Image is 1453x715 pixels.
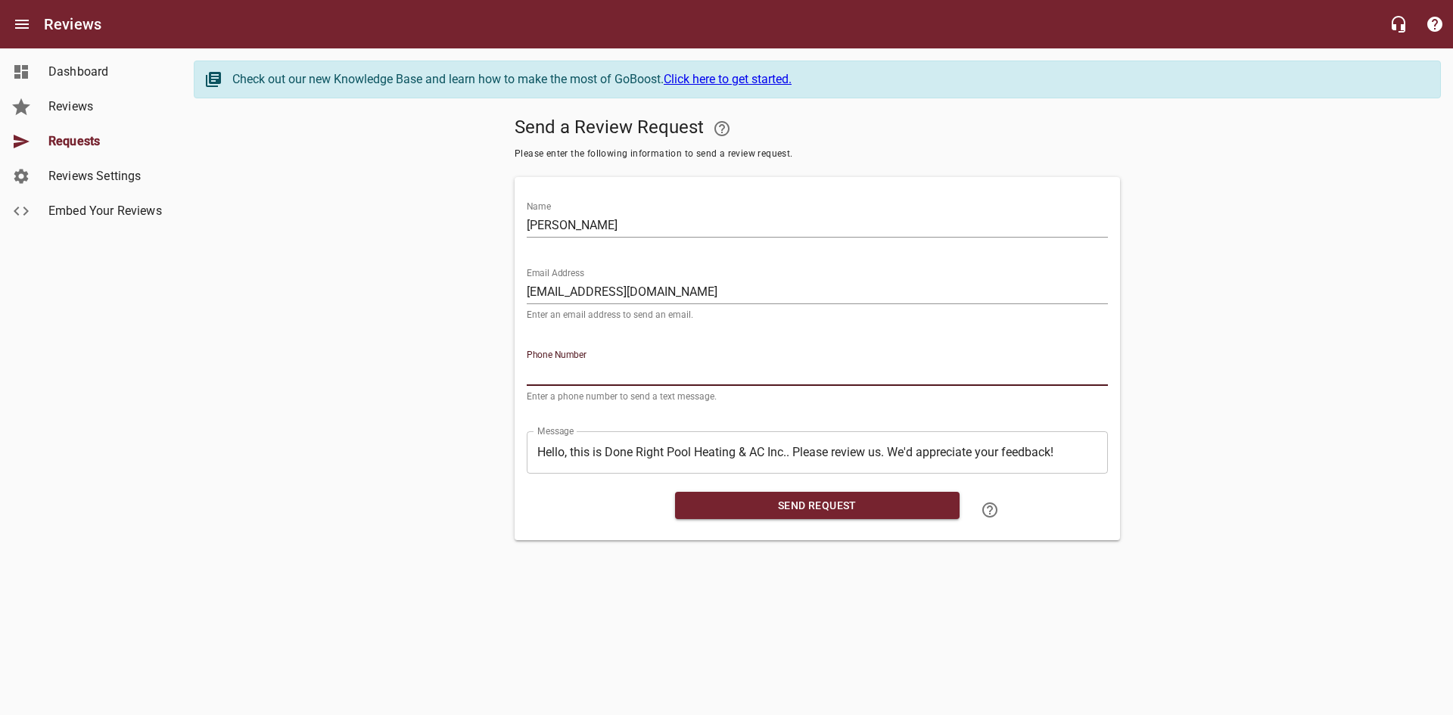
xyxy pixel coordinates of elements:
[4,6,40,42] button: Open drawer
[687,496,947,515] span: Send Request
[527,269,584,278] label: Email Address
[527,392,1108,401] p: Enter a phone number to send a text message.
[704,110,740,147] a: Your Google or Facebook account must be connected to "Send a Review Request"
[527,310,1108,319] p: Enter an email address to send an email.
[48,98,163,116] span: Reviews
[664,72,792,86] a: Click here to get started.
[48,167,163,185] span: Reviews Settings
[1380,6,1417,42] button: Live Chat
[527,202,551,211] label: Name
[527,350,586,359] label: Phone Number
[1417,6,1453,42] button: Support Portal
[537,445,1097,459] textarea: Hello, this is Done Right Pool Heating & AC Inc.. Please review us. We'd appreciate your feedback!
[515,147,1120,162] span: Please enter the following information to send a review request.
[44,12,101,36] h6: Reviews
[972,492,1008,528] a: Learn how to "Send a Review Request"
[515,110,1120,147] h5: Send a Review Request
[48,63,163,81] span: Dashboard
[232,70,1425,89] div: Check out our new Knowledge Base and learn how to make the most of GoBoost.
[675,492,960,520] button: Send Request
[48,202,163,220] span: Embed Your Reviews
[48,132,163,151] span: Requests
